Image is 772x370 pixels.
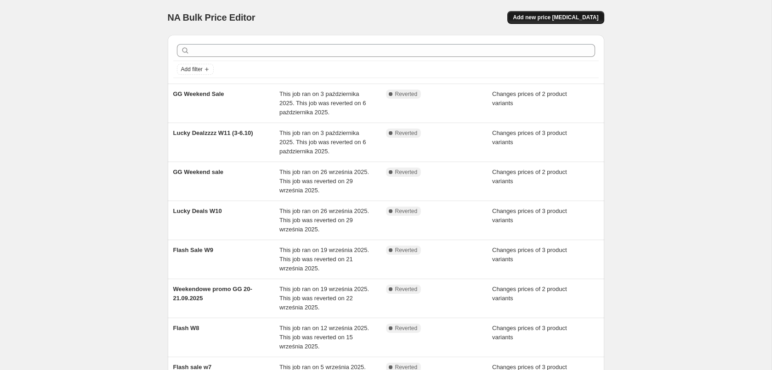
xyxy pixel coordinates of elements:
[177,64,214,75] button: Add filter
[492,168,567,185] span: Changes prices of 2 product variants
[279,168,369,194] span: This job ran on 26 września 2025. This job was reverted on 29 września 2025.
[279,247,369,272] span: This job ran on 19 września 2025. This job was reverted on 21 września 2025.
[492,247,567,263] span: Changes prices of 3 product variants
[173,168,224,175] span: GG Weekend sale
[279,207,369,233] span: This job ran on 26 września 2025. This job was reverted on 29 września 2025.
[513,14,598,21] span: Add new price [MEDICAL_DATA]
[492,90,567,107] span: Changes prices of 2 product variants
[279,129,366,155] span: This job ran on 3 października 2025. This job was reverted on 6 października 2025.
[168,12,255,22] span: NA Bulk Price Editor
[507,11,604,24] button: Add new price [MEDICAL_DATA]
[173,247,213,253] span: Flash Sale W9
[279,325,369,350] span: This job ran on 12 września 2025. This job was reverted on 15 września 2025.
[173,286,252,302] span: Weekendowe promo GG 20-21.09.2025
[173,325,199,331] span: Flash W8
[173,90,224,97] span: GG Weekend Sale
[395,207,418,215] span: Reverted
[395,129,418,137] span: Reverted
[173,129,253,136] span: Lucky Dealzzzz W11 (3-6.10)
[395,286,418,293] span: Reverted
[492,207,567,224] span: Changes prices of 3 product variants
[492,286,567,302] span: Changes prices of 2 product variants
[279,90,366,116] span: This job ran on 3 października 2025. This job was reverted on 6 października 2025.
[395,168,418,176] span: Reverted
[173,207,222,214] span: Lucky Deals W10
[492,129,567,146] span: Changes prices of 3 product variants
[395,325,418,332] span: Reverted
[395,247,418,254] span: Reverted
[395,90,418,98] span: Reverted
[181,66,203,73] span: Add filter
[492,325,567,341] span: Changes prices of 3 product variants
[279,286,369,311] span: This job ran on 19 września 2025. This job was reverted on 22 września 2025.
